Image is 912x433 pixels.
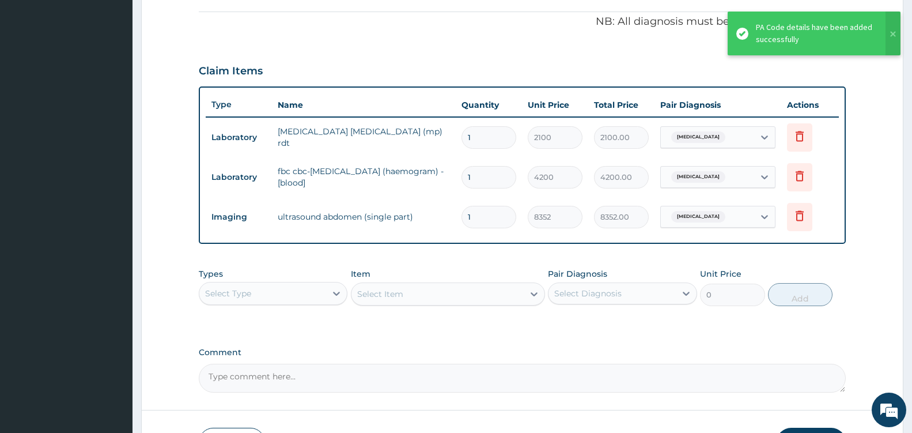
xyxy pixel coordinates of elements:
label: Types [199,269,223,279]
td: fbc cbc-[MEDICAL_DATA] (haemogram) - [blood] [272,160,456,194]
td: Laboratory [206,127,272,148]
label: Comment [199,348,846,357]
span: [MEDICAL_DATA] [671,211,725,223]
div: Chat with us now [60,65,194,80]
button: Add [768,283,832,306]
img: d_794563401_company_1708531726252_794563401 [21,58,47,86]
th: Quantity [456,93,522,116]
textarea: Type your message and hit 'Enter' [6,315,220,355]
span: [MEDICAL_DATA] [671,171,725,183]
th: Name [272,93,456,116]
label: Pair Diagnosis [548,268,607,280]
h3: Claim Items [199,65,263,78]
div: PA Code details have been added successfully [756,21,875,46]
div: Minimize live chat window [189,6,217,33]
th: Unit Price [522,93,588,116]
th: Type [206,94,272,115]
th: Actions [781,93,839,116]
th: Pair Diagnosis [654,93,781,116]
p: NB: All diagnosis must be linked to a claim item [199,14,846,29]
label: Unit Price [700,268,741,280]
label: Item [351,268,370,280]
th: Total Price [588,93,654,116]
td: [MEDICAL_DATA] [MEDICAL_DATA] (mp) rdt [272,120,456,155]
span: [MEDICAL_DATA] [671,131,725,143]
td: Imaging [206,206,272,228]
span: We're online! [67,145,159,262]
div: Select Type [205,288,251,299]
td: Laboratory [206,167,272,188]
div: Select Diagnosis [554,288,622,299]
td: ultrasound abdomen (single part) [272,205,456,228]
